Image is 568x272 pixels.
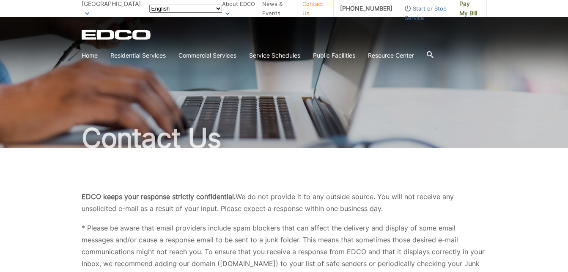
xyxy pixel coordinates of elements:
a: Service Schedules [249,51,300,60]
h1: Contact Us [82,125,487,152]
a: Commercial Services [178,51,236,60]
a: Residential Services [110,51,166,60]
select: Select a language [149,5,222,13]
a: Public Facilities [313,51,355,60]
a: Resource Center [368,51,414,60]
p: We do not provide it to any outside source. You will not receive any unsolicited e-mail as a resu... [82,191,487,214]
a: EDCD logo. Return to the homepage. [82,30,152,40]
b: EDCO keeps your response strictly confidential. [82,192,236,201]
a: Home [82,51,98,60]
